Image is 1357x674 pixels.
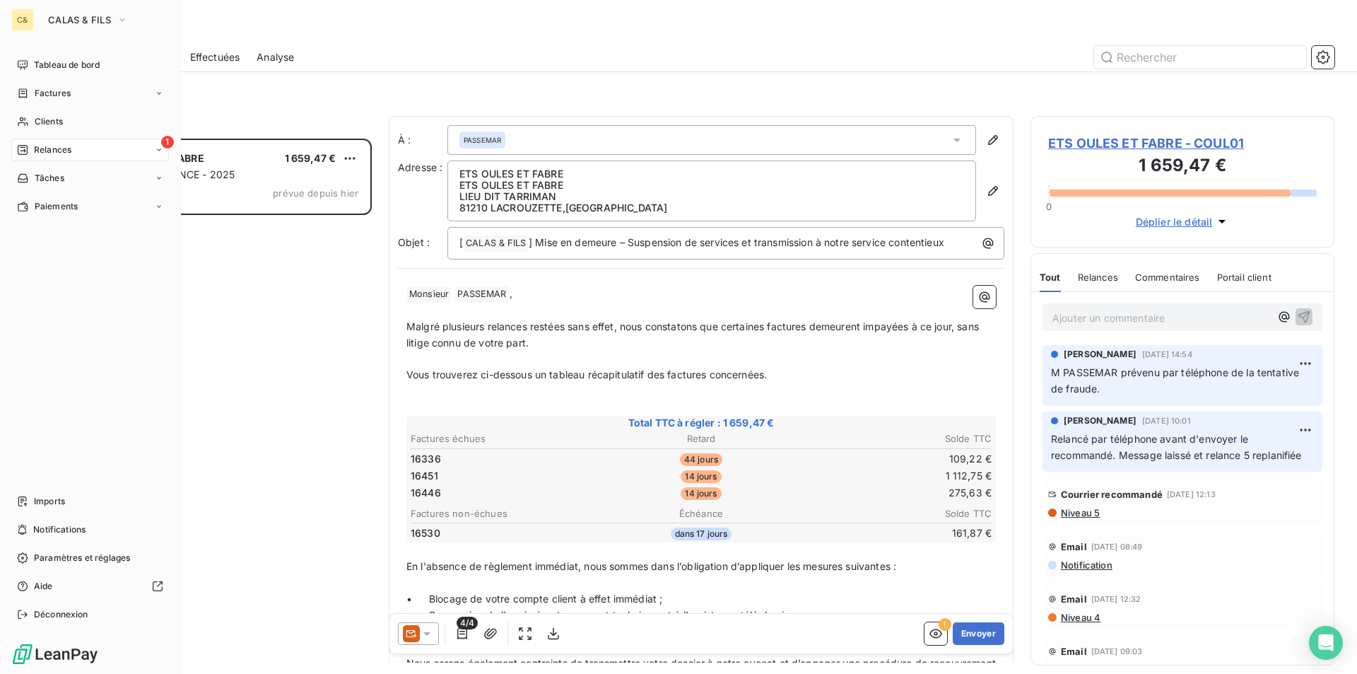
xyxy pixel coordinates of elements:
[48,14,111,25] span: CALAS & FILS
[457,617,478,629] span: 4/4
[1135,272,1200,283] span: Commentaires
[459,202,964,214] p: 81210 LACROUZETTE , [GEOGRAPHIC_DATA]
[407,286,451,303] span: Monsieur
[1051,366,1302,395] span: M PASSEMAR prévenu par téléphone de la tentative de fraude.
[398,133,447,147] label: À :
[1061,593,1087,605] span: Email
[459,180,964,191] p: ETS OULES ET FABRE
[273,187,358,199] span: prévue depuis hier
[410,506,603,521] th: Factures non-échues
[1217,272,1271,283] span: Portail client
[409,416,994,430] span: Total TTC à régler : 1 659,47 €
[529,236,944,248] span: ] Mise en demeure – Suspension de services et transmission à notre service contentieux
[11,643,99,666] img: Logo LeanPay
[680,453,722,466] span: 44 jours
[1091,542,1143,551] span: [DATE] 08:49
[411,469,438,483] span: 16451
[34,495,65,508] span: Imports
[68,139,372,674] div: grid
[1094,46,1306,69] input: Rechercher
[1048,134,1317,153] span: ETS OULES ET FABRE - COUL01
[34,59,100,71] span: Tableau de bord
[34,552,130,564] span: Paramètres et réglages
[799,431,992,446] th: Solde TTC
[406,593,662,605] span: • Blocage de votre compte client à effet immédiat ;
[799,506,992,521] th: Solde TTC
[34,144,71,156] span: Relances
[799,468,992,484] td: 1 112,75 €
[1064,348,1136,361] span: [PERSON_NAME]
[411,486,441,500] span: 16446
[398,236,430,248] span: Objet :
[510,287,512,299] span: ,
[799,485,992,501] td: 275,63 €
[257,50,294,64] span: Analyse
[410,525,603,541] td: 16530
[604,431,797,446] th: Retard
[1091,647,1143,656] span: [DATE] 09:03
[1048,153,1317,181] h3: 1 659,47 €
[681,470,721,483] span: 14 jours
[406,320,982,349] span: Malgré plusieurs relances restées sans effet, nous constatons que certaines factures demeurent im...
[1061,541,1087,552] span: Email
[411,452,441,466] span: 16336
[464,135,501,145] span: PASSEMAR
[1061,489,1163,500] span: Courrier recommandé
[35,87,71,100] span: Factures
[406,368,767,380] span: Vous trouverez ci-dessous un tableau récapitulatif des factures concernées.
[799,451,992,467] td: 109,22 €
[11,8,34,31] div: C&
[1091,595,1141,603] span: [DATE] 12:32
[406,560,896,572] span: En l'absence de règlement immédiat, nous sommes dans l’obligation d’appliquer les mesures suivant...
[1132,214,1234,230] button: Déplier le détail
[1167,490,1216,499] span: [DATE] 12:13
[604,506,797,521] th: Échéance
[1064,414,1136,427] span: [PERSON_NAME]
[35,115,63,128] span: Clients
[35,200,78,213] span: Paiements
[1046,201,1052,212] span: 0
[459,236,463,248] span: [
[1059,559,1112,571] span: Notification
[455,286,508,303] span: PASSEMAR
[34,580,53,593] span: Aide
[34,608,88,621] span: Déconnexion
[464,236,528,252] span: CALAS & FILS
[799,525,992,541] td: 161,87 €
[1136,214,1213,229] span: Déplier le détail
[1061,646,1087,657] span: Email
[33,523,86,536] span: Notifications
[1040,272,1061,283] span: Tout
[1059,612,1100,623] span: Niveau 4
[35,172,64,185] span: Tâches
[1078,272,1118,283] span: Relances
[410,431,603,446] th: Factures échues
[161,136,174,149] span: 1
[459,168,964,180] p: ETS OULES ET FABRE
[1309,626,1343,660] div: Open Intercom Messenger
[1059,507,1100,518] span: Niveau 5
[671,528,732,540] span: dans 17 jours
[11,575,169,598] a: Aide
[459,191,964,202] p: LIEU DIT TARRIMAN
[285,152,336,164] span: 1 659,47 €
[398,161,442,173] span: Adresse :
[1142,417,1191,425] span: [DATE] 10:01
[406,609,808,621] span: • Suspension de l’accès à notre support technique et à l’assistance téléphonique ;
[1051,433,1302,461] span: Relancé par téléphone avant d'envoyer le recommandé. Message laissé et relance 5 replanifiée
[1142,350,1192,359] span: [DATE] 14:54
[953,622,1004,645] button: Envoyer
[190,50,240,64] span: Effectuées
[681,487,721,500] span: 14 jours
